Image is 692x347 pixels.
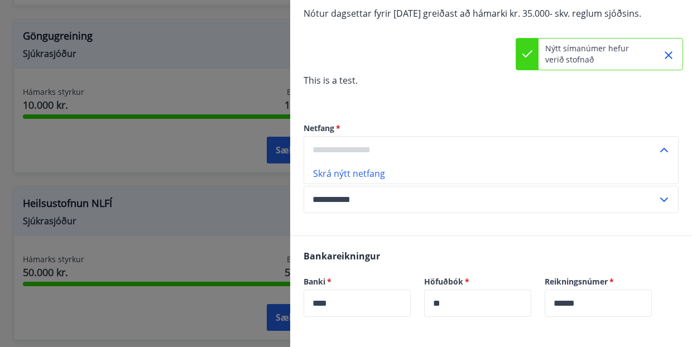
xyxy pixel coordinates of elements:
label: Netfang [304,123,679,134]
label: Höfuðbók [424,276,531,287]
label: Banki [304,276,411,287]
label: Reikningsnúmer [545,276,652,287]
li: Skrá nýtt netfang [304,163,678,184]
button: Close [659,46,678,65]
p: Nýtt símanúmer hefur verið stofnað [545,43,643,65]
span: This is a test. [304,74,358,86]
span: Nótur dagsettar fyrir [DATE] greiðast að hámarki kr. 35.000- skv. reglum sjóðsins. [304,7,641,20]
span: Bankareikningur [304,250,380,262]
